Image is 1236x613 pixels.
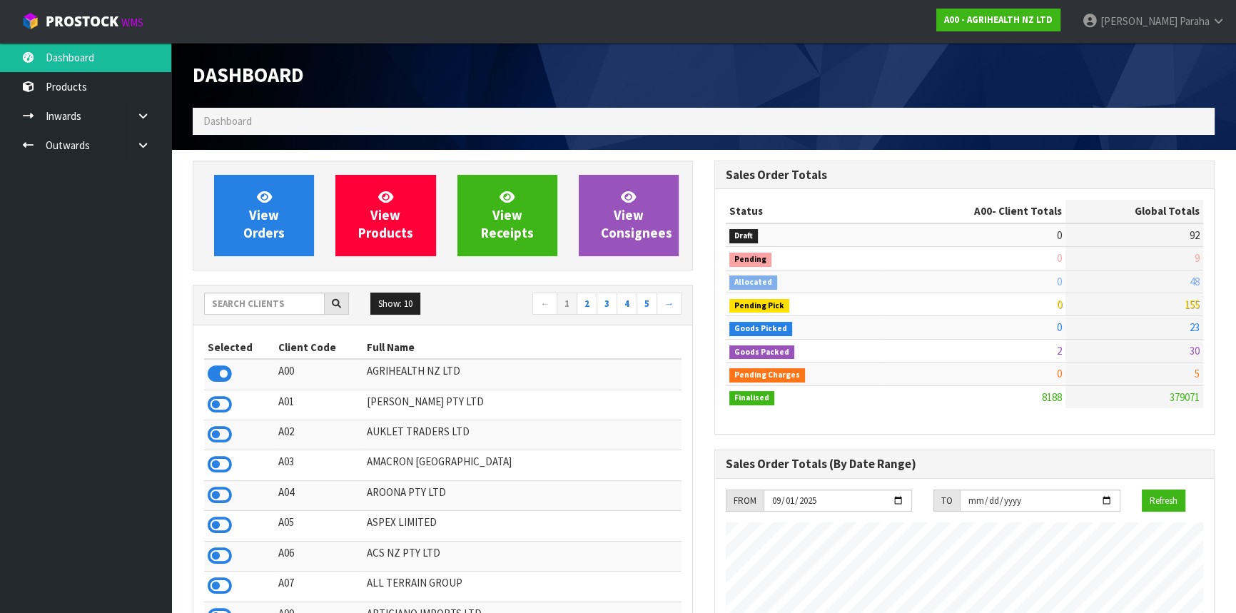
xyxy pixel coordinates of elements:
[1190,275,1200,288] span: 48
[121,16,143,29] small: WMS
[275,572,363,602] td: A07
[726,168,1203,182] h3: Sales Order Totals
[883,200,1065,223] th: - Client Totals
[726,200,883,223] th: Status
[275,336,363,359] th: Client Code
[933,490,960,512] div: TO
[729,368,805,383] span: Pending Charges
[363,336,682,359] th: Full Name
[729,345,794,360] span: Goods Packed
[204,336,275,359] th: Selected
[1170,390,1200,404] span: 379071
[1042,390,1062,404] span: 8188
[275,390,363,420] td: A01
[974,204,992,218] span: A00
[203,114,252,128] span: Dashboard
[729,253,771,267] span: Pending
[729,299,789,313] span: Pending Pick
[1180,14,1210,28] span: Paraha
[370,293,420,315] button: Show: 10
[532,293,557,315] a: ←
[214,175,314,256] a: ViewOrders
[944,14,1053,26] strong: A00 - AGRIHEALTH NZ LTD
[358,188,413,242] span: View Products
[1057,251,1062,265] span: 0
[363,511,682,541] td: ASPEX LIMITED
[1195,367,1200,380] span: 5
[363,359,682,390] td: AGRIHEALTH NZ LTD
[335,175,435,256] a: ViewProducts
[363,541,682,571] td: ACS NZ PTY LTD
[363,450,682,480] td: AMACRON [GEOGRAPHIC_DATA]
[243,188,285,242] span: View Orders
[577,293,597,315] a: 2
[1142,490,1185,512] button: Refresh
[1065,200,1203,223] th: Global Totals
[46,12,118,31] span: ProStock
[193,62,304,88] span: Dashboard
[1190,344,1200,358] span: 30
[936,9,1060,31] a: A00 - AGRIHEALTH NZ LTD
[637,293,657,315] a: 5
[275,511,363,541] td: A05
[1190,228,1200,242] span: 92
[204,293,325,315] input: Search clients
[726,490,764,512] div: FROM
[579,175,679,256] a: ViewConsignees
[275,359,363,390] td: A00
[657,293,682,315] a: →
[1057,275,1062,288] span: 0
[363,420,682,450] td: AUKLET TRADERS LTD
[1190,320,1200,334] span: 23
[729,275,777,290] span: Allocated
[363,480,682,510] td: AROONA PTY LTD
[1195,251,1200,265] span: 9
[597,293,617,315] a: 3
[1100,14,1177,28] span: [PERSON_NAME]
[1057,298,1062,311] span: 0
[1057,344,1062,358] span: 2
[1057,367,1062,380] span: 0
[1185,298,1200,311] span: 155
[1057,228,1062,242] span: 0
[726,457,1203,471] h3: Sales Order Totals (By Date Range)
[454,293,682,318] nav: Page navigation
[21,12,39,30] img: cube-alt.png
[457,175,557,256] a: ViewReceipts
[729,391,774,405] span: Finalised
[601,188,672,242] span: View Consignees
[363,572,682,602] td: ALL TERRAIN GROUP
[275,420,363,450] td: A02
[1057,320,1062,334] span: 0
[557,293,577,315] a: 1
[729,322,792,336] span: Goods Picked
[729,229,758,243] span: Draft
[481,188,534,242] span: View Receipts
[275,541,363,571] td: A06
[363,390,682,420] td: [PERSON_NAME] PTY LTD
[617,293,637,315] a: 4
[275,450,363,480] td: A03
[275,480,363,510] td: A04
